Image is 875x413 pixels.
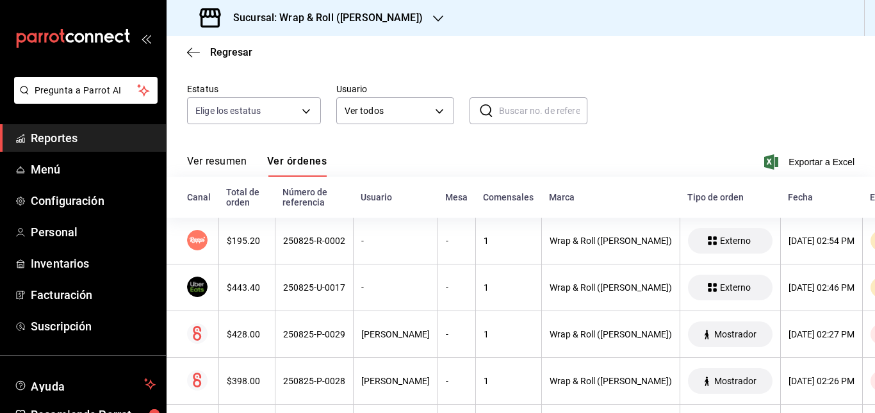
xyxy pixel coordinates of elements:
div: - [446,376,468,386]
div: Wrap & Roll ([PERSON_NAME]) [550,376,672,386]
div: navigation tabs [187,155,327,177]
button: Ver órdenes [267,155,327,177]
div: - [446,236,468,246]
label: Estatus [187,85,321,93]
span: Pregunta a Parrot AI [35,84,138,97]
span: Mostrador [709,376,762,386]
div: 1 [484,236,534,246]
div: [DATE] 02:27 PM [789,329,855,339]
span: Inventarios [31,255,156,272]
div: Número de referencia [282,187,345,207]
div: Wrap & Roll ([PERSON_NAME]) [550,236,672,246]
div: $428.00 [227,329,267,339]
h3: Sucursal: Wrap & Roll ([PERSON_NAME]) [223,10,423,26]
button: Ver resumen [187,155,247,177]
div: [PERSON_NAME] [361,329,430,339]
span: Suscripción [31,318,156,335]
div: [PERSON_NAME] [361,376,430,386]
span: Personal [31,223,156,241]
div: Tipo de orden [687,192,773,202]
div: 250825-P-0028 [283,376,345,386]
span: Configuración [31,192,156,209]
div: 1 [484,329,534,339]
div: Wrap & Roll ([PERSON_NAME]) [550,282,672,293]
div: 250825-P-0029 [283,329,345,339]
input: Buscar no. de referencia [499,98,587,124]
span: Externo [715,236,756,246]
div: Wrap & Roll ([PERSON_NAME]) [550,329,672,339]
div: 250825-R-0002 [283,236,345,246]
div: [DATE] 02:54 PM [789,236,855,246]
div: - [361,236,430,246]
button: Exportar a Excel [767,154,855,170]
span: Menú [31,161,156,178]
span: Elige los estatus [195,104,261,117]
label: Usuario [336,85,454,93]
div: Canal [187,192,211,202]
span: Facturación [31,286,156,304]
div: [DATE] 02:26 PM [789,376,855,386]
button: open_drawer_menu [141,33,151,44]
div: [DATE] 02:46 PM [789,282,855,293]
div: Usuario [361,192,430,202]
span: Externo [715,282,756,293]
span: Ver todos [345,104,430,118]
button: Pregunta a Parrot AI [14,77,158,104]
div: Marca [549,192,672,202]
div: $443.40 [227,282,267,293]
span: Regresar [210,46,252,58]
div: - [361,282,430,293]
div: - [446,329,468,339]
button: Regresar [187,46,252,58]
a: Pregunta a Parrot AI [9,93,158,106]
div: 1 [484,282,534,293]
span: Mostrador [709,329,762,339]
div: 1 [484,376,534,386]
div: Total de orden [226,187,267,207]
div: - [446,282,468,293]
div: Mesa [445,192,468,202]
div: Fecha [788,192,855,202]
span: Ayuda [31,377,139,392]
div: 250825-U-0017 [283,282,345,293]
div: $398.00 [227,376,267,386]
div: $195.20 [227,236,267,246]
span: Reportes [31,129,156,147]
div: Comensales [483,192,534,202]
